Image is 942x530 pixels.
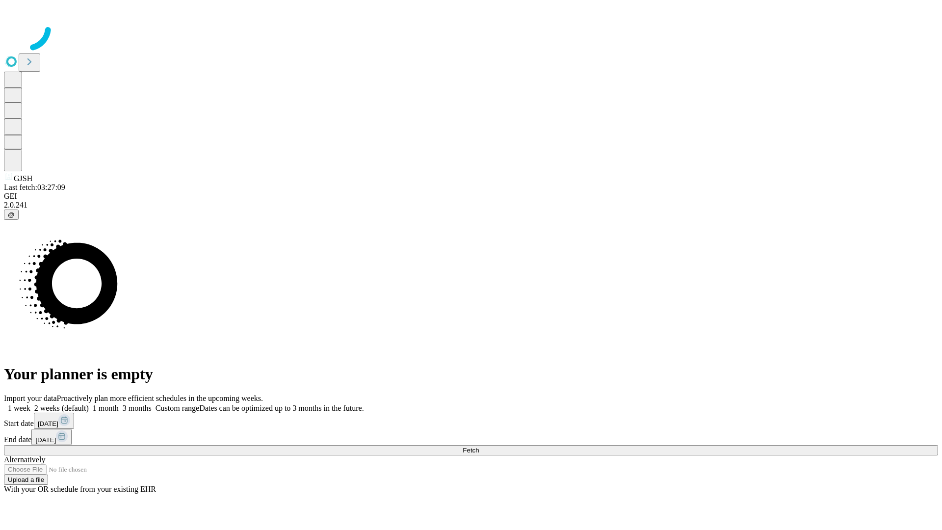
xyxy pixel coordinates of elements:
[4,455,45,464] span: Alternatively
[34,404,89,412] span: 2 weeks (default)
[35,436,56,444] span: [DATE]
[4,413,938,429] div: Start date
[463,447,479,454] span: Fetch
[4,485,156,493] span: With your OR schedule from your existing EHR
[123,404,152,412] span: 3 months
[4,365,938,383] h1: Your planner is empty
[4,429,938,445] div: End date
[4,201,938,210] div: 2.0.241
[4,192,938,201] div: GEI
[14,174,32,183] span: GJSH
[156,404,199,412] span: Custom range
[4,210,19,220] button: @
[4,394,57,402] span: Import your data
[199,404,364,412] span: Dates can be optimized up to 3 months in the future.
[38,420,58,427] span: [DATE]
[8,404,30,412] span: 1 week
[34,413,74,429] button: [DATE]
[93,404,119,412] span: 1 month
[4,183,65,191] span: Last fetch: 03:27:09
[31,429,72,445] button: [DATE]
[57,394,263,402] span: Proactively plan more efficient schedules in the upcoming weeks.
[8,211,15,218] span: @
[4,445,938,455] button: Fetch
[4,475,48,485] button: Upload a file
